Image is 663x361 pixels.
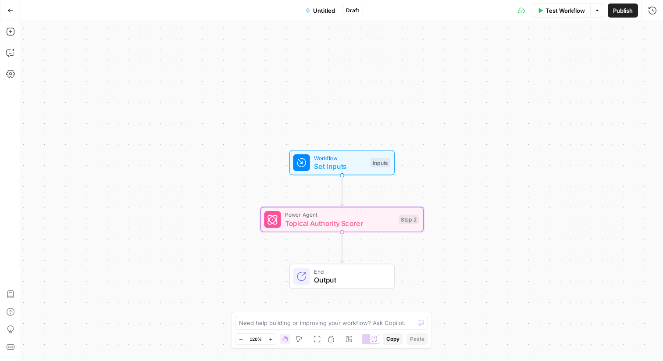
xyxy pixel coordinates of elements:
[613,6,633,15] span: Publish
[608,4,638,18] button: Publish
[260,150,424,175] div: WorkflowSet InputsInputs
[314,268,385,276] span: End
[260,264,424,289] div: EndOutput
[285,218,395,229] span: Topical Authority Scorer
[399,215,419,225] div: Step 2
[410,335,424,343] span: Paste
[532,4,590,18] button: Test Workflow
[371,158,390,168] div: Inputs
[314,275,385,285] span: Output
[314,154,366,162] span: Workflow
[545,6,585,15] span: Test Workflow
[406,333,428,345] button: Paste
[340,232,343,263] g: Edge from step_2 to end
[260,207,424,232] div: Power AgentTopical Authority ScorerStep 2
[340,175,343,206] g: Edge from start to step_2
[250,336,262,343] span: 120%
[346,7,359,14] span: Draft
[314,161,366,172] span: Set Inputs
[383,333,403,345] button: Copy
[285,211,395,219] span: Power Agent
[313,6,335,15] span: Untitled
[300,4,340,18] button: Untitled
[386,335,399,343] span: Copy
